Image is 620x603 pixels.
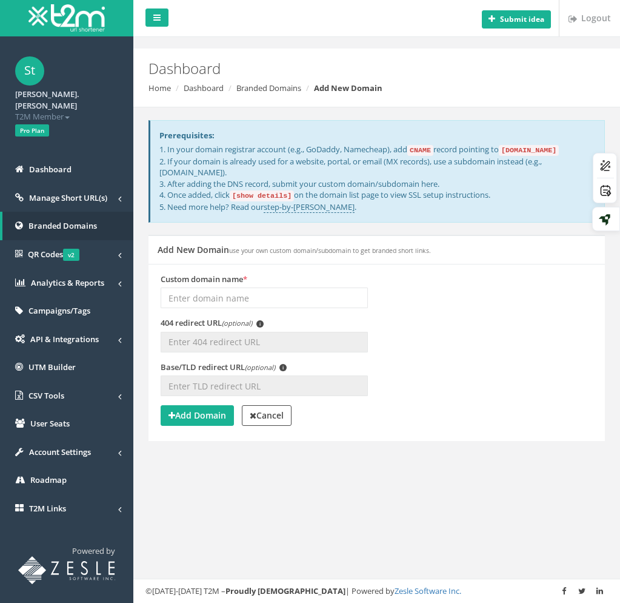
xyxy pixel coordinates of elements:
span: Powered by [72,545,115,556]
span: Manage Short URL(s) [29,192,107,203]
span: Analytics & Reports [31,277,104,288]
span: UTM Builder [28,362,76,372]
h2: Dashboard [148,61,605,76]
span: Roadmap [30,474,67,485]
span: CSV Tools [28,390,64,401]
span: T2M Links [29,503,66,514]
input: Enter TLD redirect URL [161,376,368,396]
a: step-by-[PERSON_NAME] [264,201,355,213]
span: Branded Domains [28,220,97,231]
strong: Add Domain [168,409,226,421]
span: T2M Member [15,111,118,123]
a: Cancel [242,405,292,426]
a: [PERSON_NAME].[PERSON_NAME] T2M Member [15,86,118,123]
label: Base/TLD redirect URL [161,362,287,373]
small: use your own custom domain/subdomain to get branded short links. [229,246,431,255]
h5: Add New Domain [158,245,431,254]
a: Zesle Software Inc. [395,585,461,596]
p: 1. In your domain registrar account (e.g., GoDaddy, Namecheap), add record pointing to 2. If your... [159,144,595,213]
span: Account Settings [29,446,91,457]
code: [DOMAIN_NAME] [499,145,559,156]
code: CNAME [407,145,433,156]
label: 404 redirect URL [161,317,264,329]
strong: Proudly [DEMOGRAPHIC_DATA] [225,585,345,596]
span: i [279,364,287,371]
span: Campaigns/Tags [28,305,90,316]
span: QR Codes [28,249,79,260]
span: St [15,56,44,86]
span: Dashboard [29,164,72,175]
button: Submit idea [482,10,551,29]
strong: Prerequisites: [159,130,215,141]
button: Add Domain [161,405,234,426]
b: Submit idea [500,14,544,24]
div: ©[DATE]-[DATE] T2M – | Powered by [145,585,608,597]
span: API & Integrations [30,334,99,345]
strong: [PERSON_NAME].[PERSON_NAME] [15,89,79,111]
strong: Cancel [250,409,284,421]
a: Dashboard [184,83,224,93]
span: User Seats [30,418,70,429]
span: i [256,320,264,328]
input: Enter 404 redirect URL [161,332,368,352]
img: T2M URL Shortener powered by Zesle Software Inc. [18,556,115,584]
strong: Add New Domain [314,83,382,93]
em: (optional) [245,363,275,372]
a: Home [148,83,171,93]
img: T2M [28,4,105,32]
input: Enter domain name [161,288,368,308]
em: (optional) [222,318,252,328]
span: v2 [63,249,79,261]
a: Branded Domains [236,83,301,93]
span: Pro Plan [15,124,49,136]
code: [show details] [230,190,294,201]
label: Custom domain name [161,274,247,285]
